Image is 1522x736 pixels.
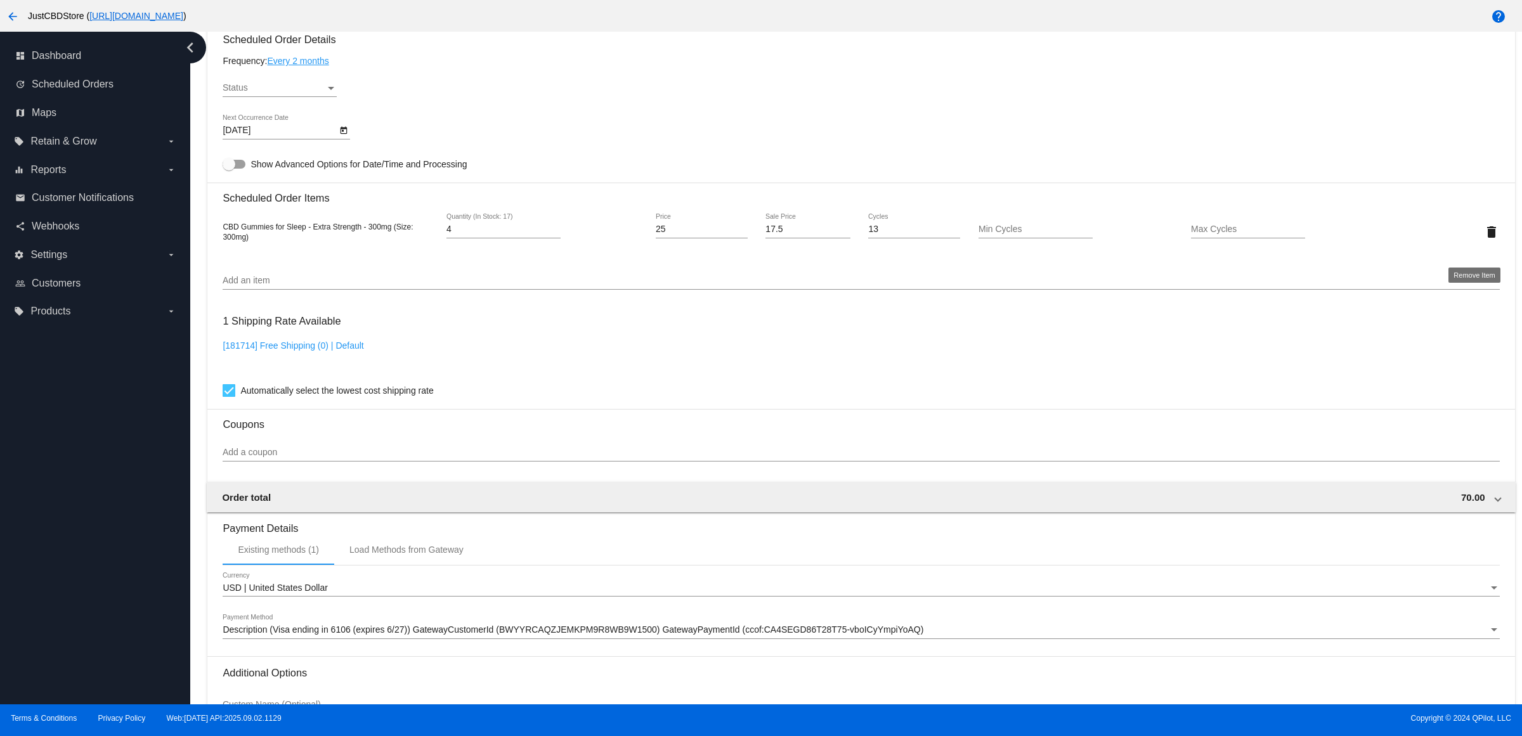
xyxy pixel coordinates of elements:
[30,249,67,261] span: Settings
[223,126,337,136] input: Next Occurrence Date
[1491,9,1506,24] mat-icon: help
[267,56,328,66] a: Every 2 months
[223,448,1499,458] input: Add a coupon
[223,583,327,593] span: USD | United States Dollar
[11,714,77,723] a: Terms & Conditions
[1191,224,1305,235] input: Max Cycles
[30,164,66,176] span: Reports
[772,714,1511,723] span: Copyright © 2024 QPilot, LLC
[223,82,248,93] span: Status
[167,714,282,723] a: Web:[DATE] API:2025.09.02.1129
[223,583,1499,593] mat-select: Currency
[32,192,134,203] span: Customer Notifications
[15,278,25,288] i: people_outline
[223,667,1499,679] h3: Additional Options
[222,492,271,503] span: Order total
[32,107,56,119] span: Maps
[15,273,176,294] a: people_outline Customers
[32,50,81,61] span: Dashboard
[1461,492,1485,503] span: 70.00
[14,165,24,175] i: equalizer
[15,46,176,66] a: dashboard Dashboard
[223,700,337,710] input: Custom Name (Optional)
[15,188,176,208] a: email Customer Notifications
[223,276,1499,286] input: Add an item
[337,123,350,136] button: Open calendar
[180,37,200,58] i: chevron_left
[5,9,20,24] mat-icon: arrow_back
[223,513,1499,534] h3: Payment Details
[30,306,70,317] span: Products
[223,56,1499,66] div: Frequency:
[238,545,319,555] div: Existing methods (1)
[32,278,81,289] span: Customers
[223,34,1499,46] h3: Scheduled Order Details
[28,11,186,21] span: JustCBDStore ( )
[89,11,183,21] a: [URL][DOMAIN_NAME]
[166,306,176,316] i: arrow_drop_down
[223,624,923,635] span: Description (Visa ending in 6106 (expires 6/27)) GatewayCustomerId (BWYYRCAQZJEMKPM9R8WB9W1500) G...
[166,136,176,146] i: arrow_drop_down
[250,158,467,171] span: Show Advanced Options for Date/Time and Processing
[979,224,1093,235] input: Min Cycles
[15,221,25,231] i: share
[207,482,1515,512] mat-expansion-panel-header: Order total 70.00
[223,223,413,242] span: CBD Gummies for Sleep - Extra Strength - 300mg (Size: 300mg)
[15,108,25,118] i: map
[14,306,24,316] i: local_offer
[223,307,341,335] h3: 1 Shipping Rate Available
[656,224,748,235] input: Price
[868,224,960,235] input: Cycles
[166,165,176,175] i: arrow_drop_down
[349,545,464,555] div: Load Methods from Gateway
[98,714,146,723] a: Privacy Policy
[15,103,176,123] a: map Maps
[15,193,25,203] i: email
[15,51,25,61] i: dashboard
[446,224,561,235] input: Quantity (In Stock: 17)
[1484,224,1499,240] mat-icon: delete
[30,136,96,147] span: Retain & Grow
[166,250,176,260] i: arrow_drop_down
[223,409,1499,430] h3: Coupons
[14,250,24,260] i: settings
[15,74,176,94] a: update Scheduled Orders
[32,79,114,90] span: Scheduled Orders
[765,224,850,235] input: Sale Price
[223,183,1499,204] h3: Scheduled Order Items
[223,625,1499,635] mat-select: Payment Method
[223,83,337,93] mat-select: Status
[15,216,176,236] a: share Webhooks
[14,136,24,146] i: local_offer
[15,79,25,89] i: update
[240,383,433,398] span: Automatically select the lowest cost shipping rate
[32,221,79,232] span: Webhooks
[223,340,363,351] a: [181714] Free Shipping (0) | Default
